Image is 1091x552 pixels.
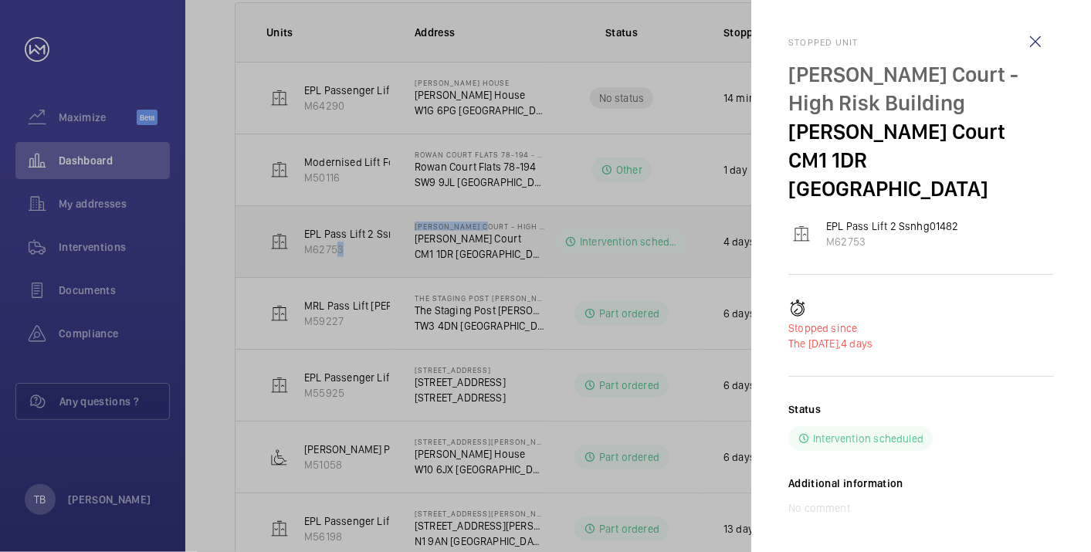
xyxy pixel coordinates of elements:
p: M62753 [826,234,959,249]
p: Stopped since [788,320,1054,336]
span: The [DATE], [788,337,841,350]
p: Intervention scheduled [813,431,923,446]
h2: Additional information [788,476,1054,491]
h2: Stopped unit [788,37,1054,48]
h2: Status [788,401,821,417]
p: [PERSON_NAME] Court - High Risk Building [788,60,1054,117]
p: EPL Pass Lift 2 Ssnhg01482 [826,218,959,234]
span: No comment [788,502,850,514]
p: CM1 1DR [GEOGRAPHIC_DATA] [788,146,1054,203]
p: 4 days [788,336,1054,351]
img: elevator.svg [792,225,811,243]
p: [PERSON_NAME] Court [788,117,1054,146]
